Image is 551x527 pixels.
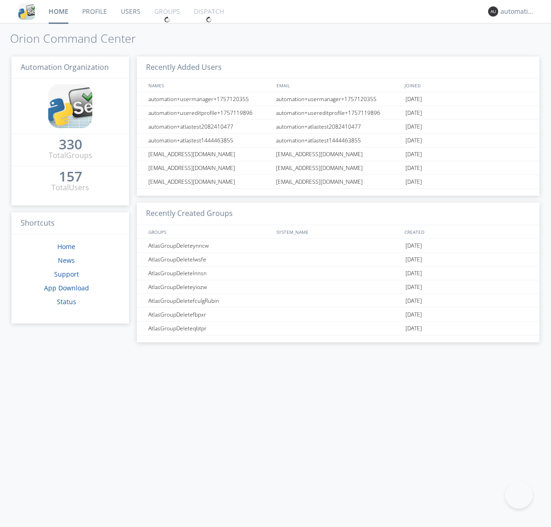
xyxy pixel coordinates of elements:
span: [DATE] [405,92,422,106]
div: 157 [59,172,82,181]
a: [EMAIL_ADDRESS][DOMAIN_NAME][EMAIL_ADDRESS][DOMAIN_NAME][DATE] [137,147,540,161]
div: AtlasGroupDeleteynncw [146,239,273,252]
div: Total Groups [49,150,92,161]
div: NAMES [146,79,272,92]
span: Automation Organization [21,62,109,72]
div: automation+atlastest1444463855 [274,134,403,147]
div: AtlasGroupDeletefbpxr [146,308,273,321]
span: [DATE] [405,308,422,322]
div: automation+atlastest2082410477 [274,120,403,133]
div: [EMAIL_ADDRESS][DOMAIN_NAME] [274,175,403,188]
a: AtlasGroupDeletelwsfe[DATE] [137,253,540,266]
a: AtlasGroupDeleteqbtpr[DATE] [137,322,540,335]
div: [EMAIL_ADDRESS][DOMAIN_NAME] [274,147,403,161]
img: cddb5a64eb264b2086981ab96f4c1ba7 [18,3,35,20]
a: App Download [44,283,89,292]
div: CREATED [402,225,531,238]
div: automation+usereditprofile+1757119896 [274,106,403,119]
a: AtlasGroupDeletefbpxr[DATE] [137,308,540,322]
a: [EMAIL_ADDRESS][DOMAIN_NAME][EMAIL_ADDRESS][DOMAIN_NAME][DATE] [137,175,540,189]
a: AtlasGroupDeletefculgRubin[DATE] [137,294,540,308]
div: JOINED [402,79,531,92]
div: [EMAIL_ADDRESS][DOMAIN_NAME] [146,147,273,161]
span: [DATE] [405,322,422,335]
div: automation+atlastest1444463855 [146,134,273,147]
img: 373638.png [488,6,498,17]
div: Total Users [51,182,89,193]
iframe: Toggle Customer Support [505,481,533,509]
img: spin.svg [206,17,212,23]
span: [DATE] [405,106,422,120]
a: [EMAIL_ADDRESS][DOMAIN_NAME][EMAIL_ADDRESS][DOMAIN_NAME][DATE] [137,161,540,175]
a: automation+atlastest1444463855automation+atlastest1444463855[DATE] [137,134,540,147]
a: Status [57,297,76,306]
a: AtlasGroupDeletelnnsn[DATE] [137,266,540,280]
div: automation+usermanager+1757120355 [274,92,403,106]
div: [EMAIL_ADDRESS][DOMAIN_NAME] [146,175,273,188]
div: AtlasGroupDeletelwsfe [146,253,273,266]
a: automation+usereditprofile+1757119896automation+usereditprofile+1757119896[DATE] [137,106,540,120]
div: SYSTEM_NAME [274,225,402,238]
div: automation+atlas0004 [500,7,535,16]
a: automation+atlastest2082410477automation+atlastest2082410477[DATE] [137,120,540,134]
div: [EMAIL_ADDRESS][DOMAIN_NAME] [146,161,273,175]
h3: Recently Added Users [137,57,540,79]
span: [DATE] [405,161,422,175]
a: Home [57,242,75,251]
span: [DATE] [405,134,422,147]
div: GROUPS [146,225,272,238]
div: AtlasGroupDeleteqbtpr [146,322,273,335]
span: [DATE] [405,175,422,189]
a: 157 [59,172,82,182]
div: AtlasGroupDeleteyiozw [146,280,273,294]
span: [DATE] [405,266,422,280]
a: AtlasGroupDeleteyiozw[DATE] [137,280,540,294]
a: News [58,256,75,265]
img: cddb5a64eb264b2086981ab96f4c1ba7 [48,84,92,128]
h3: Recently Created Groups [137,203,540,225]
div: AtlasGroupDeletelnnsn [146,266,273,280]
div: [EMAIL_ADDRESS][DOMAIN_NAME] [274,161,403,175]
div: AtlasGroupDeletefculgRubin [146,294,273,307]
h3: Shortcuts [11,212,129,235]
a: AtlasGroupDeleteynncw[DATE] [137,239,540,253]
div: automation+usermanager+1757120355 [146,92,273,106]
span: [DATE] [405,294,422,308]
a: automation+usermanager+1757120355automation+usermanager+1757120355[DATE] [137,92,540,106]
span: [DATE] [405,253,422,266]
span: [DATE] [405,120,422,134]
img: spin.svg [164,17,170,23]
span: [DATE] [405,280,422,294]
span: [DATE] [405,147,422,161]
div: 330 [59,140,82,149]
div: EMAIL [274,79,402,92]
div: automation+atlastest2082410477 [146,120,273,133]
a: 330 [59,140,82,150]
span: [DATE] [405,239,422,253]
a: Support [54,270,79,278]
div: automation+usereditprofile+1757119896 [146,106,273,119]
